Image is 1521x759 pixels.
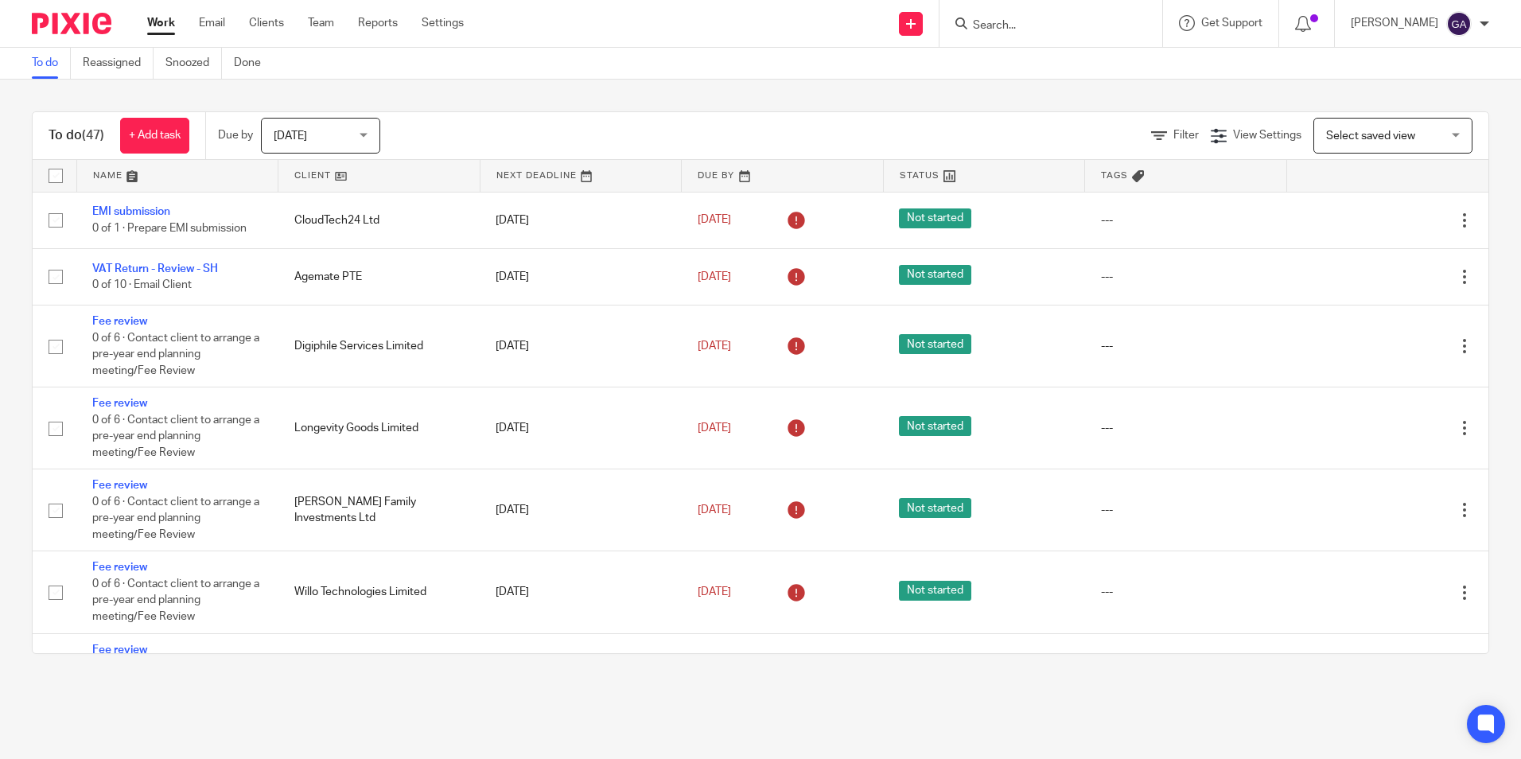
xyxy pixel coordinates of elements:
[899,208,971,228] span: Not started
[92,316,147,327] a: Fee review
[278,192,480,248] td: CloudTech24 Ltd
[1101,338,1271,354] div: ---
[92,578,259,622] span: 0 of 6 · Contact client to arrange a pre-year end planning meeting/Fee Review
[899,581,971,601] span: Not started
[92,496,259,540] span: 0 of 6 · Contact client to arrange a pre-year end planning meeting/Fee Review
[165,48,222,79] a: Snoozed
[234,48,273,79] a: Done
[1101,420,1271,436] div: ---
[92,398,147,409] a: Fee review
[199,15,225,31] a: Email
[899,334,971,354] span: Not started
[278,469,480,551] td: [PERSON_NAME] Family Investments Ltd
[480,469,682,551] td: [DATE]
[278,633,480,715] td: [DATE] House Limited
[92,562,147,573] a: Fee review
[480,306,682,387] td: [DATE]
[92,279,192,290] span: 0 of 10 · Email Client
[480,551,682,633] td: [DATE]
[698,586,731,597] span: [DATE]
[480,633,682,715] td: [DATE]
[1326,130,1415,142] span: Select saved view
[1351,15,1438,31] p: [PERSON_NAME]
[1201,18,1262,29] span: Get Support
[49,127,104,144] h1: To do
[92,206,170,217] a: EMI submission
[1101,502,1271,518] div: ---
[1101,269,1271,285] div: ---
[92,415,259,458] span: 0 of 6 · Contact client to arrange a pre-year end planning meeting/Fee Review
[92,480,147,491] a: Fee review
[278,306,480,387] td: Digiphile Services Limited
[278,387,480,469] td: Longevity Goods Limited
[480,192,682,248] td: [DATE]
[218,127,253,143] p: Due by
[698,215,731,226] span: [DATE]
[1101,584,1271,600] div: ---
[92,644,147,656] a: Fee review
[83,48,154,79] a: Reassigned
[1101,171,1128,180] span: Tags
[274,130,307,142] span: [DATE]
[698,504,731,516] span: [DATE]
[1233,130,1301,141] span: View Settings
[358,15,398,31] a: Reports
[249,15,284,31] a: Clients
[32,13,111,34] img: Pixie
[698,271,731,282] span: [DATE]
[120,118,189,154] a: + Add task
[899,265,971,285] span: Not started
[971,19,1114,33] input: Search
[1173,130,1199,141] span: Filter
[92,263,218,274] a: VAT Return - Review - SH
[480,387,682,469] td: [DATE]
[92,333,259,376] span: 0 of 6 · Contact client to arrange a pre-year end planning meeting/Fee Review
[422,15,464,31] a: Settings
[1446,11,1472,37] img: svg%3E
[698,422,731,434] span: [DATE]
[92,223,247,234] span: 0 of 1 · Prepare EMI submission
[147,15,175,31] a: Work
[899,416,971,436] span: Not started
[278,551,480,633] td: Willo Technologies Limited
[82,129,104,142] span: (47)
[32,48,71,79] a: To do
[1101,212,1271,228] div: ---
[308,15,334,31] a: Team
[899,498,971,518] span: Not started
[278,248,480,305] td: Agemate PTE
[698,341,731,352] span: [DATE]
[480,248,682,305] td: [DATE]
